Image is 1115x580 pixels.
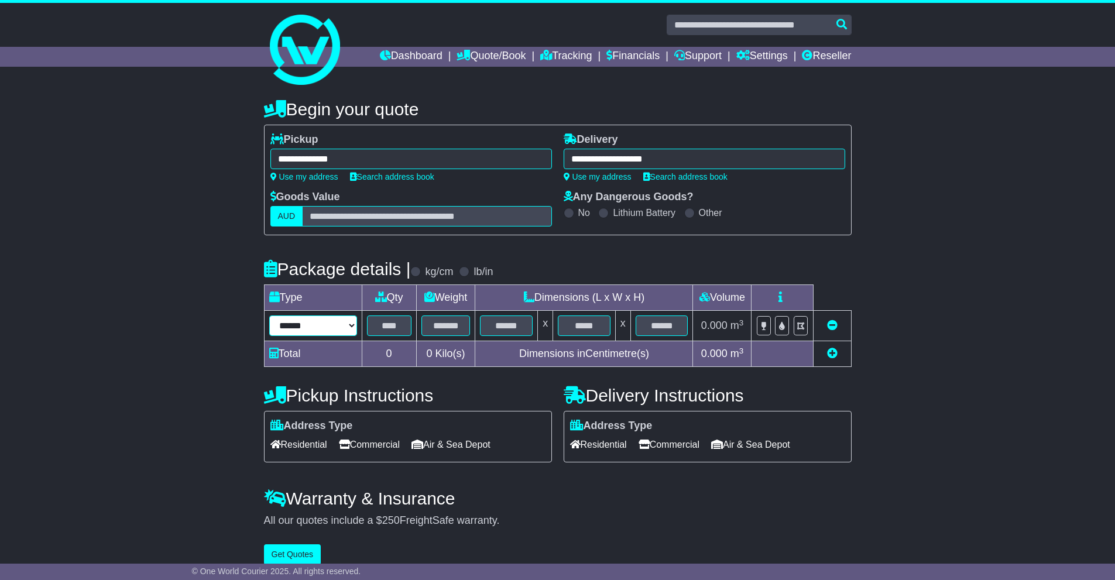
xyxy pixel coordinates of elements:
label: Address Type [570,420,653,433]
label: No [578,207,590,218]
span: m [730,348,744,359]
span: m [730,320,744,331]
label: Any Dangerous Goods? [564,191,694,204]
a: Settings [736,47,788,67]
td: Dimensions (L x W x H) [475,285,693,311]
a: Search address book [350,172,434,181]
h4: Delivery Instructions [564,386,852,405]
h4: Pickup Instructions [264,386,552,405]
h4: Package details | [264,259,411,279]
td: Weight [416,285,475,311]
a: Use my address [270,172,338,181]
label: Lithium Battery [613,207,675,218]
span: 0.000 [701,320,728,331]
span: Air & Sea Depot [411,435,490,454]
h4: Begin your quote [264,99,852,119]
span: Air & Sea Depot [711,435,790,454]
td: x [615,311,630,341]
span: © One World Courier 2025. All rights reserved. [192,567,361,576]
sup: 3 [739,318,744,327]
a: Quote/Book [457,47,526,67]
label: AUD [270,206,303,226]
label: kg/cm [425,266,453,279]
span: 0 [426,348,432,359]
span: Residential [570,435,627,454]
a: Add new item [827,348,838,359]
td: Kilo(s) [416,341,475,367]
a: Remove this item [827,320,838,331]
a: Reseller [802,47,851,67]
td: Total [264,341,362,367]
sup: 3 [739,346,744,355]
label: Goods Value [270,191,340,204]
span: 0.000 [701,348,728,359]
td: Qty [362,285,416,311]
span: Commercial [639,435,699,454]
h4: Warranty & Insurance [264,489,852,508]
a: Tracking [540,47,592,67]
label: Other [699,207,722,218]
a: Support [674,47,722,67]
span: 250 [382,514,400,526]
label: lb/in [474,266,493,279]
label: Address Type [270,420,353,433]
button: Get Quotes [264,544,321,565]
td: Type [264,285,362,311]
a: Financials [606,47,660,67]
label: Delivery [564,133,618,146]
label: Pickup [270,133,318,146]
td: x [538,311,553,341]
td: Dimensions in Centimetre(s) [475,341,693,367]
td: 0 [362,341,416,367]
span: Commercial [339,435,400,454]
div: All our quotes include a $ FreightSafe warranty. [264,514,852,527]
td: Volume [693,285,752,311]
a: Dashboard [380,47,442,67]
a: Search address book [643,172,728,181]
span: Residential [270,435,327,454]
a: Use my address [564,172,632,181]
